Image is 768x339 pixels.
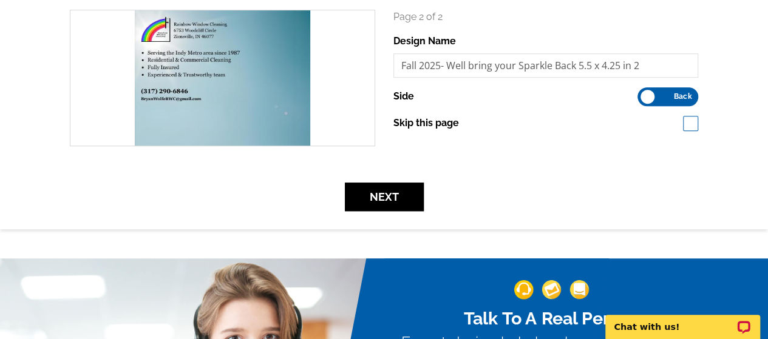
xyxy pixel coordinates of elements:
[393,53,699,78] input: File Name
[401,307,701,329] h2: Talk To A Real Person
[542,280,561,299] img: support-img-2.png
[393,116,459,130] label: Skip this page
[514,280,533,299] img: support-img-1.png
[393,34,456,49] label: Design Name
[345,183,424,211] button: Next
[597,301,768,339] iframe: LiveChat chat widget
[674,93,692,99] span: Back
[569,280,589,299] img: support-img-3_1.png
[393,89,414,104] label: Side
[393,10,699,24] p: Page 2 of 2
